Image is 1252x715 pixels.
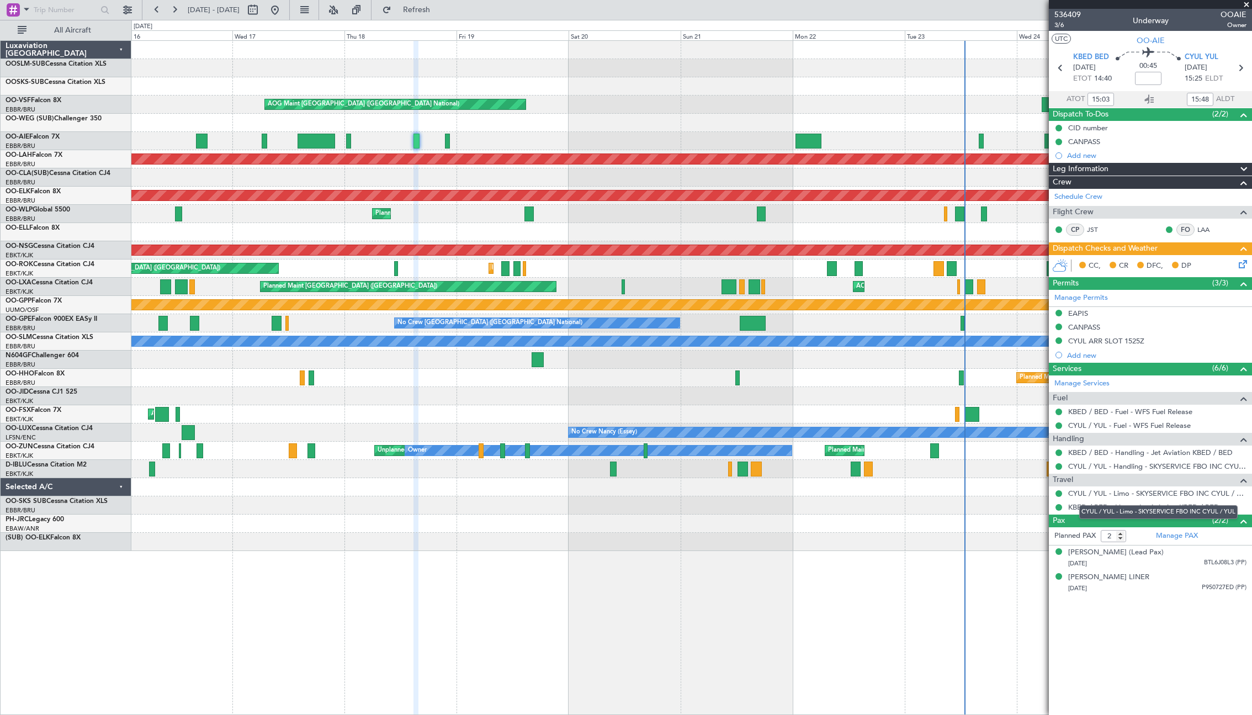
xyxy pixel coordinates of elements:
span: OOSKS-SUB [6,79,44,86]
span: Flight Crew [1053,206,1094,219]
span: [DATE] [1185,62,1207,73]
span: [DATE] [1073,62,1096,73]
a: OO-VSFFalcon 8X [6,97,61,104]
a: OO-CLA(SUB)Cessna Citation CJ4 [6,170,110,177]
button: UTC [1052,34,1071,44]
div: Sat 20 [569,30,681,40]
span: OO-ZUN [6,443,33,450]
div: EAPIS [1068,309,1088,318]
a: OO-HHOFalcon 8X [6,370,65,377]
span: D-IBLU [6,462,27,468]
input: --:-- [1187,93,1213,106]
div: Add new [1067,151,1246,160]
a: Manage PAX [1156,531,1198,542]
span: CYUL YUL [1185,52,1218,63]
a: EBKT/KJK [6,269,33,278]
span: OOAIE [1221,9,1246,20]
a: Manage Permits [1054,293,1108,304]
span: Fuel [1053,392,1068,405]
a: EBBR/BRU [6,197,35,205]
div: No Crew Nancy (Essey) [571,424,637,441]
span: ETOT [1073,73,1091,84]
span: (SUB) OO-ELK [6,534,50,541]
input: --:-- [1087,93,1114,106]
div: Wed 17 [232,30,344,40]
a: CYUL / YUL - Limo - SKYSERVICE FBO INC CYUL / YUL [1068,489,1246,498]
a: EBKT/KJK [6,452,33,460]
span: Dispatch Checks and Weather [1053,242,1158,255]
a: EBBR/BRU [6,324,35,332]
span: ATOT [1067,94,1085,105]
span: OO-WEG (SUB) [6,115,54,122]
span: OO-LUX [6,425,31,432]
a: OO-JIDCessna CJ1 525 [6,389,77,395]
span: Refresh [394,6,440,14]
span: 00:45 [1139,61,1157,72]
div: CID number [1068,123,1108,133]
span: OO-JID [6,389,29,395]
div: Thu 18 [344,30,457,40]
a: OOSLM-SUBCessna Citation XLS [6,61,107,67]
a: OO-LUXCessna Citation CJ4 [6,425,93,432]
a: JST [1087,225,1112,235]
a: EBBR/BRU [6,342,35,351]
a: EBKT/KJK [6,415,33,423]
a: OO-ROKCessna Citation CJ4 [6,261,94,268]
a: OO-SKS SUBCessna Citation XLS [6,498,108,505]
a: KBED / BED - Limo - Jet Aviation KBED / BED [1068,502,1219,512]
a: OO-ELLFalcon 8X [6,225,60,231]
a: EBBR/BRU [6,379,35,387]
a: OO-SLMCessna Citation XLS [6,334,93,341]
a: EBBR/BRU [6,160,35,168]
a: Manage Services [1054,378,1110,389]
span: Handling [1053,433,1084,446]
span: OOSLM-SUB [6,61,45,67]
div: AOG Maint Kortrijk-[GEOGRAPHIC_DATA] [151,406,272,422]
a: CYUL / YUL - Fuel - WFS Fuel Release [1068,421,1191,430]
a: OO-NSGCessna Citation CJ4 [6,243,94,250]
a: OO-ELKFalcon 8X [6,188,61,195]
a: EBBR/BRU [6,142,35,150]
div: [PERSON_NAME] LINER [1068,572,1149,583]
a: EBBR/BRU [6,215,35,223]
span: OO-ELL [6,225,29,231]
span: All Aircraft [29,27,116,34]
div: Planned Maint [GEOGRAPHIC_DATA] ([GEOGRAPHIC_DATA]) [46,260,220,277]
span: KBED BED [1073,52,1109,63]
span: Services [1053,363,1081,375]
label: Planned PAX [1054,531,1096,542]
div: Wed 24 [1017,30,1129,40]
div: Planned Maint [GEOGRAPHIC_DATA] ([GEOGRAPHIC_DATA]) [263,278,437,295]
span: OO-LAH [6,152,32,158]
span: OO-ELK [6,188,30,195]
span: 3/6 [1054,20,1081,30]
a: EBBR/BRU [6,178,35,187]
div: Owner [408,442,427,459]
span: ALDT [1216,94,1234,105]
a: EBBR/BRU [6,361,35,369]
a: EBKT/KJK [6,470,33,478]
span: Pax [1053,515,1065,527]
a: EBKT/KJK [6,397,33,405]
span: OO-LXA [6,279,31,286]
span: OO-AIE [6,134,29,140]
div: Tue 16 [120,30,232,40]
a: EBKT/KJK [6,288,33,296]
span: Leg Information [1053,163,1108,176]
div: Mon 22 [793,30,905,40]
a: OO-WEG (SUB)Challenger 350 [6,115,102,122]
span: Dispatch To-Dos [1053,108,1108,121]
span: OO-SLM [6,334,32,341]
span: OO-SKS SUB [6,498,46,505]
span: OO-GPE [6,316,31,322]
div: Planned Maint Geneva (Cointrin) [1020,369,1111,386]
a: KBED / BED - Handling - Jet Aviation KBED / BED [1068,448,1233,457]
div: CANPASS [1068,322,1100,332]
span: (6/6) [1212,362,1228,374]
div: [DATE] [134,22,152,31]
span: (2/2) [1212,108,1228,120]
div: Add new [1067,351,1246,360]
a: LFSN/ENC [6,433,36,442]
div: Unplanned Maint [GEOGRAPHIC_DATA]-[GEOGRAPHIC_DATA] [378,442,556,459]
a: KBED / BED - Fuel - WFS Fuel Release [1068,407,1192,416]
